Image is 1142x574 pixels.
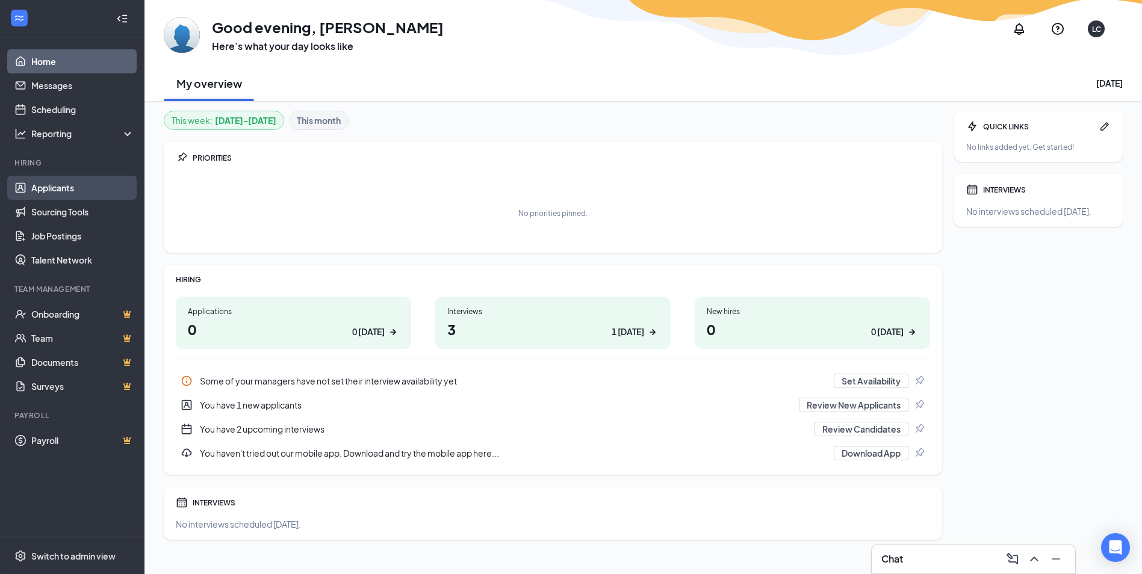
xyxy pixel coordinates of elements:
[966,120,978,132] svg: Bolt
[834,446,908,460] button: Download App
[31,224,134,248] a: Job Postings
[1050,22,1065,36] svg: QuestionInfo
[164,17,200,53] img: Lori Carey
[906,326,918,338] svg: ArrowRight
[176,369,930,393] div: Some of your managers have not set their interview availability yet
[647,326,659,338] svg: ArrowRight
[31,550,116,562] div: Switch to admin view
[176,274,930,285] div: HIRING
[966,142,1111,152] div: No links added yet. Get started!
[966,205,1111,217] div: No interviews scheduled [DATE].
[176,393,930,417] div: You have 1 new applicants
[1049,552,1063,566] svg: Minimize
[181,423,193,435] svg: CalendarNew
[176,297,411,349] a: Applications00 [DATE]ArrowRight
[181,447,193,459] svg: Download
[181,375,193,387] svg: Info
[31,73,134,97] a: Messages
[176,369,930,393] a: InfoSome of your managers have not set their interview availability yetSet AvailabilityPin
[200,447,827,459] div: You haven't tried out our mobile app. Download and try the mobile app here...
[14,128,26,140] svg: Analysis
[31,176,134,200] a: Applicants
[1027,552,1041,566] svg: ChevronUp
[31,97,134,122] a: Scheduling
[14,410,132,421] div: Payroll
[215,114,276,127] b: [DATE] - [DATE]
[387,326,399,338] svg: ArrowRight
[193,153,930,163] div: PRIORITIES
[913,399,925,411] svg: Pin
[518,208,588,218] div: No priorities pinned.
[297,114,341,127] b: This month
[188,319,399,339] h1: 0
[31,350,134,374] a: DocumentsCrown
[31,374,134,398] a: SurveysCrown
[1005,552,1020,566] svg: ComposeMessage
[176,152,188,164] svg: Pin
[31,49,134,73] a: Home
[983,122,1094,132] div: QUICK LINKS
[913,375,925,387] svg: Pin
[834,374,908,388] button: Set Availability
[13,12,25,24] svg: WorkstreamLogo
[31,128,135,140] div: Reporting
[200,423,807,435] div: You have 2 upcoming interviews
[1003,549,1022,569] button: ComposeMessage
[1096,77,1123,89] div: [DATE]
[447,306,659,316] div: Interviews
[983,185,1111,195] div: INTERVIEWS
[176,496,188,508] svg: Calendar
[1099,120,1111,132] svg: Pen
[14,550,26,562] svg: Settings
[188,306,399,316] div: Applications
[176,417,930,441] div: You have 2 upcoming interviews
[116,13,128,25] svg: Collapse
[14,158,132,168] div: Hiring
[352,326,385,338] div: 0 [DATE]
[14,284,132,294] div: Team Management
[176,441,930,465] a: DownloadYou haven't tried out our mobile app. Download and try the mobile app here...Download AppPin
[212,40,444,53] h3: Here’s what your day looks like
[176,76,242,91] h2: My overview
[913,447,925,459] svg: Pin
[31,248,134,272] a: Talent Network
[176,417,930,441] a: CalendarNewYou have 2 upcoming interviewsReview CandidatesPin
[707,319,918,339] h1: 0
[176,441,930,465] div: You haven't tried out our mobile app. Download and try the mobile app here...
[31,326,134,350] a: TeamCrown
[176,393,930,417] a: UserEntityYou have 1 new applicantsReview New ApplicantsPin
[881,552,903,566] h3: Chat
[435,297,671,349] a: Interviews31 [DATE]ArrowRight
[200,399,792,411] div: You have 1 new applicants
[31,200,134,224] a: Sourcing Tools
[31,428,134,452] a: PayrollCrown
[612,326,644,338] div: 1 [DATE]
[1046,549,1066,569] button: Minimize
[31,302,134,326] a: OnboardingCrown
[913,423,925,435] svg: Pin
[1025,549,1044,569] button: ChevronUp
[176,518,930,530] div: No interviews scheduled [DATE].
[799,398,908,412] button: Review New Applicants
[200,375,827,387] div: Some of your managers have not set their interview availability yet
[707,306,918,316] div: New hires
[181,399,193,411] svg: UserEntity
[871,326,904,338] div: 0 [DATE]
[212,17,444,37] h1: Good evening, [PERSON_NAME]
[172,114,276,127] div: This week :
[1101,533,1130,562] div: Open Intercom Messenger
[695,297,930,349] a: New hires00 [DATE]ArrowRight
[1092,24,1101,34] div: LC
[1012,22,1026,36] svg: Notifications
[447,319,659,339] h1: 3
[815,422,908,436] button: Review Candidates
[966,184,978,196] svg: Calendar
[193,498,930,508] div: INTERVIEWS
